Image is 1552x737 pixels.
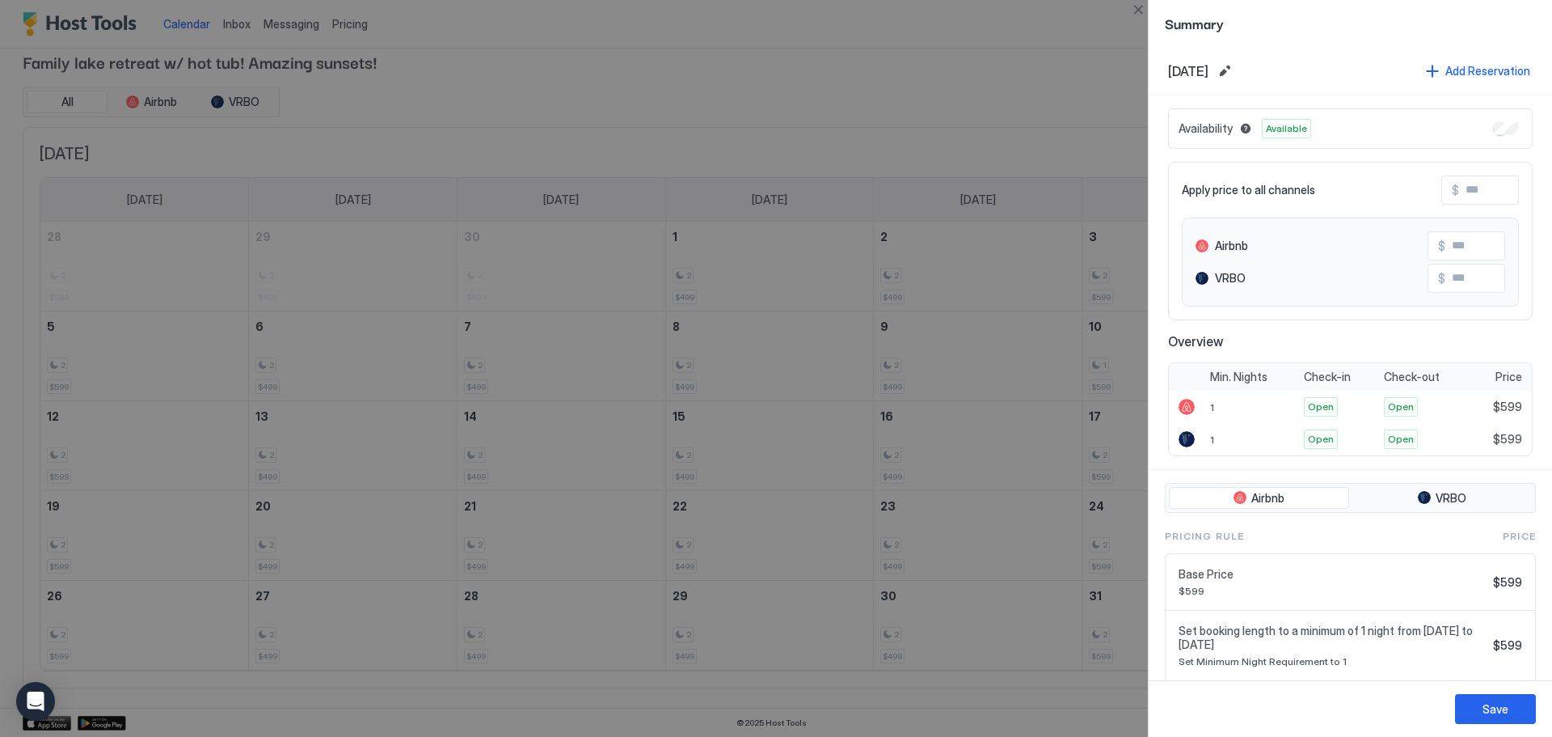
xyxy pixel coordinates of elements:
[1165,529,1244,544] span: Pricing Rule
[1215,239,1248,253] span: Airbnb
[1438,271,1445,286] span: $
[1168,63,1208,79] span: [DATE]
[1445,62,1530,79] div: Add Reservation
[1436,491,1466,506] span: VRBO
[1493,400,1522,414] span: $599
[1210,370,1267,384] span: Min. Nights
[16,682,55,721] div: Open Intercom Messenger
[1179,624,1487,652] span: Set booking length to a minimum of 1 night from [DATE] to [DATE]
[1236,119,1255,138] button: Blocked dates override all pricing rules and remain unavailable until manually unblocked
[1388,432,1414,447] span: Open
[1438,239,1445,253] span: $
[1215,61,1234,81] button: Edit date range
[1179,655,1487,667] span: Set Minimum Night Requirement to 1
[1165,13,1536,33] span: Summary
[1423,60,1533,82] button: Add Reservation
[1482,701,1508,718] div: Save
[1182,183,1315,197] span: Apply price to all channels
[1210,401,1214,413] span: 1
[1384,370,1440,384] span: Check-out
[1452,183,1459,197] span: $
[1493,575,1522,590] span: $599
[1210,434,1214,446] span: 1
[1165,483,1536,514] div: tab-group
[1308,400,1334,414] span: Open
[1266,121,1307,136] span: Available
[1215,271,1246,286] span: VRBO
[1493,432,1522,447] span: $599
[1251,491,1284,506] span: Airbnb
[1304,370,1351,384] span: Check-in
[1503,529,1536,544] span: Price
[1388,400,1414,414] span: Open
[1179,567,1487,582] span: Base Price
[1352,487,1533,510] button: VRBO
[1455,694,1536,724] button: Save
[1179,121,1233,136] span: Availability
[1493,638,1522,653] span: $599
[1495,370,1522,384] span: Price
[1179,585,1487,597] span: $599
[1308,432,1334,447] span: Open
[1168,333,1533,349] span: Overview
[1169,487,1349,510] button: Airbnb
